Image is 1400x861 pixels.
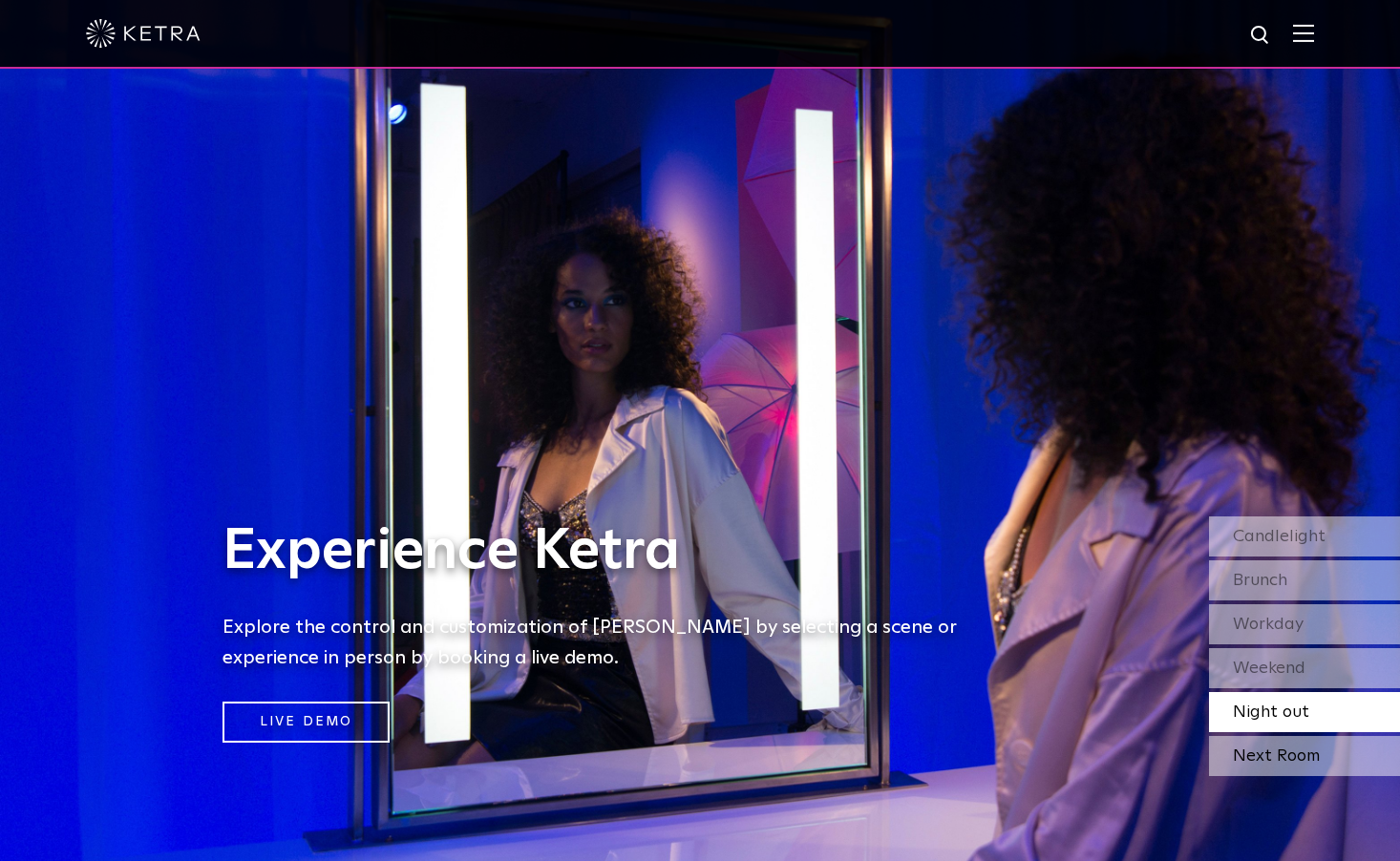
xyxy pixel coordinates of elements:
h5: Explore the control and customization of [PERSON_NAME] by selecting a scene or experience in pers... [223,612,986,673]
img: search icon [1249,24,1273,48]
div: Next Room [1209,736,1400,776]
a: Live Demo [223,702,390,743]
span: Weekend [1233,660,1305,677]
img: Hamburger%20Nav.svg [1293,24,1314,42]
h1: Experience Ketra [223,520,986,583]
span: Night out [1233,703,1309,721]
span: Brunch [1233,572,1287,589]
span: Workday [1233,616,1304,633]
img: ketra-logo-2019-white [86,19,201,48]
span: Candlelight [1233,528,1326,545]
